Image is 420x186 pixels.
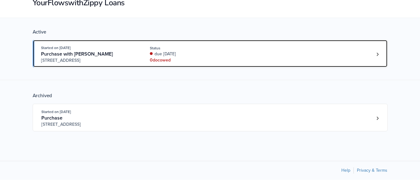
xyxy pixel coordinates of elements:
[150,57,233,63] div: 0 doc owed
[41,46,71,50] span: Started on [DATE]
[41,51,113,57] span: Purchase with [PERSON_NAME]
[373,50,382,59] a: Loan number 4242085
[33,40,388,67] a: Open loan 4242085
[41,57,136,64] span: [STREET_ADDRESS]
[41,110,71,114] span: Started on [DATE]
[150,51,233,57] div: due [DATE]
[357,168,387,173] a: Privacy & Terms
[41,115,62,121] span: Purchase
[33,93,388,99] div: Archived
[33,29,388,35] div: Active
[33,104,388,131] a: Open loan 4241486
[150,45,233,51] div: Status
[373,114,382,123] a: Loan number 4241486
[341,168,350,173] a: Help
[41,121,136,128] span: [STREET_ADDRESS]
